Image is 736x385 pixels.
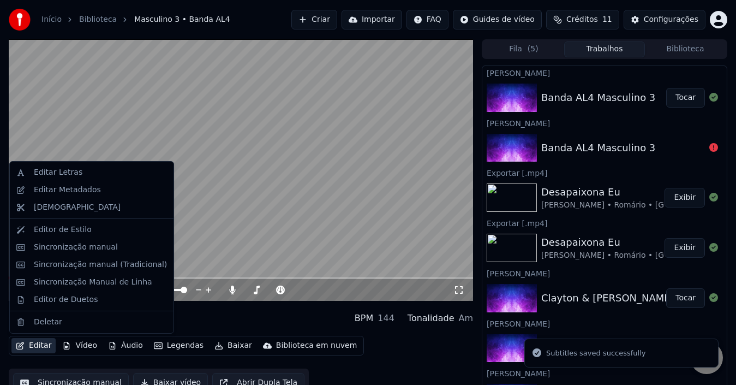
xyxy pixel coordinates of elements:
[541,235,735,250] div: Desapaixona Eu
[453,10,542,29] button: Guides de vídeo
[602,14,612,25] span: 11
[458,312,473,325] div: Am
[566,14,598,25] span: Créditos
[482,166,727,179] div: Exportar [.mp4]
[483,42,564,57] button: Fila
[11,338,56,353] button: Editar
[34,224,92,235] div: Editor de Estilo
[541,185,735,200] div: Desapaixona Eu
[276,340,357,351] div: Biblioteca em nuvem
[624,10,705,29] button: Configurações
[342,10,402,29] button: Importar
[9,9,31,31] img: youka
[149,338,208,353] button: Legendas
[482,317,727,330] div: [PERSON_NAME]
[482,116,727,129] div: [PERSON_NAME]
[482,216,727,229] div: Exportar [.mp4]
[34,277,152,288] div: Sincronização Manual de Linha
[34,259,167,270] div: Sincronização manual (Tradicional)
[34,242,118,253] div: Sincronização manual
[564,42,645,57] button: Trabalhos
[41,14,62,25] a: Início
[644,14,698,25] div: Configurações
[546,10,619,29] button: Créditos11
[34,202,121,213] div: [DEMOGRAPHIC_DATA]
[482,66,727,79] div: [PERSON_NAME]
[665,188,705,208] button: Exibir
[34,167,82,178] div: Editar Letras
[541,250,735,261] div: [PERSON_NAME] • Romário • [GEOGRAPHIC_DATA]
[528,44,538,55] span: ( 5 )
[104,338,147,353] button: Áudio
[34,294,98,305] div: Editor de Duetos
[546,348,645,359] div: Subtitles saved successfully
[666,288,705,308] button: Tocar
[645,42,726,57] button: Biblioteca
[665,238,705,258] button: Exibir
[58,338,101,353] button: Vídeo
[666,88,705,108] button: Tocar
[482,266,727,280] div: [PERSON_NAME]
[34,185,101,196] div: Editar Metadados
[378,312,394,325] div: 144
[9,305,74,321] div: Masculino 3
[210,338,256,353] button: Baixar
[541,140,655,156] div: Banda AL4 Masculino 3
[541,90,655,105] div: Banda AL4 Masculino 3
[134,14,230,25] span: Masculino 3 • Banda AL4
[34,317,62,328] div: Deletar
[41,14,230,25] nav: breadcrumb
[482,366,727,380] div: [PERSON_NAME]
[291,10,337,29] button: Criar
[541,200,735,211] div: [PERSON_NAME] • Romário • [GEOGRAPHIC_DATA]
[9,321,74,331] div: Banda AL4
[355,312,373,325] div: BPM
[79,14,117,25] a: Biblioteca
[408,312,454,325] div: Tonalidade
[406,10,448,29] button: FAQ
